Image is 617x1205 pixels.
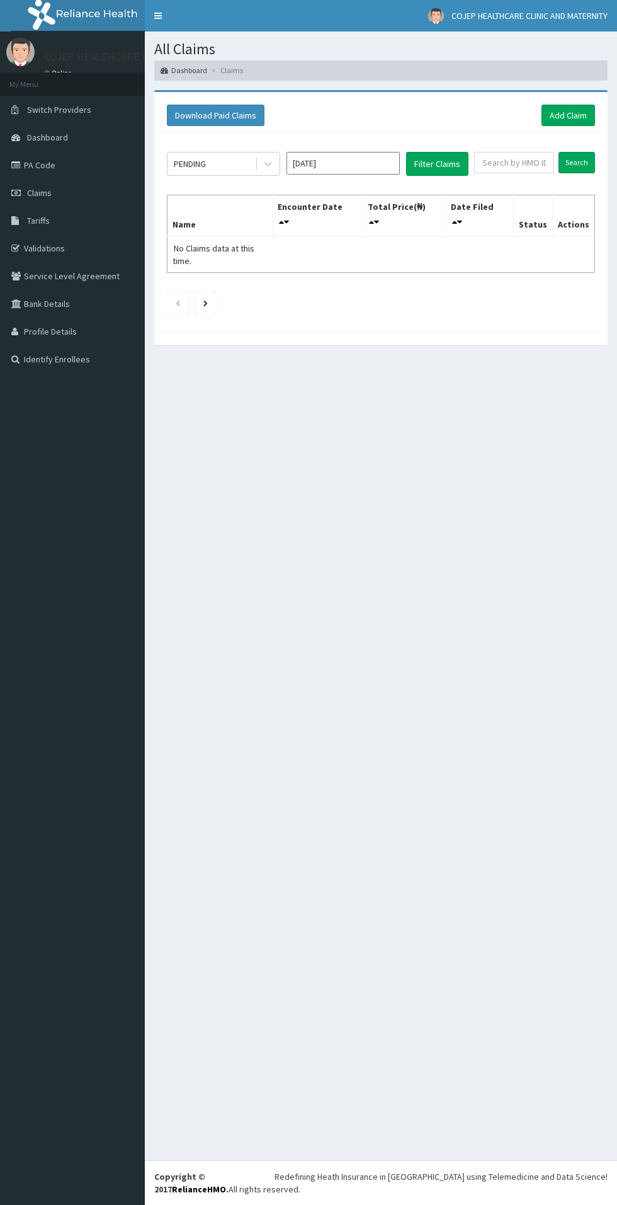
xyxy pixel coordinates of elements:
a: RelianceHMO [172,1184,226,1195]
th: Encounter Date [272,195,362,236]
li: Claims [208,65,243,76]
input: Select Month and Year [286,152,400,175]
span: Claims [27,187,52,199]
input: Search by HMO ID [474,152,554,173]
th: Status [513,195,552,236]
span: Tariffs [27,215,50,226]
th: Name [167,195,273,236]
strong: Copyright © 2017 . [154,1171,229,1195]
a: Online [44,69,74,78]
input: Search [558,152,595,173]
th: Actions [552,195,594,236]
a: Add Claim [541,105,595,126]
button: Download Paid Claims [167,105,264,126]
a: Previous page [175,297,181,308]
footer: All rights reserved. [145,1160,617,1205]
a: Next page [203,297,208,308]
img: User Image [428,8,444,24]
span: Dashboard [27,132,68,143]
span: COJEP HEALTHCARE CLINIC AND MATERNITY [451,10,608,21]
div: PENDING [174,158,206,170]
h1: All Claims [154,41,608,57]
a: Dashboard [161,65,207,76]
button: Filter Claims [406,152,468,176]
th: Total Price(₦) [362,195,445,236]
img: User Image [6,38,35,66]
th: Date Filed [445,195,513,236]
span: No Claims data at this time. [173,243,254,267]
p: COJEP HEALTHCARE CLINIC AND MATERNITY [44,51,256,62]
span: Switch Providers [27,104,91,115]
div: Redefining Heath Insurance in [GEOGRAPHIC_DATA] using Telemedicine and Data Science! [275,1170,608,1183]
